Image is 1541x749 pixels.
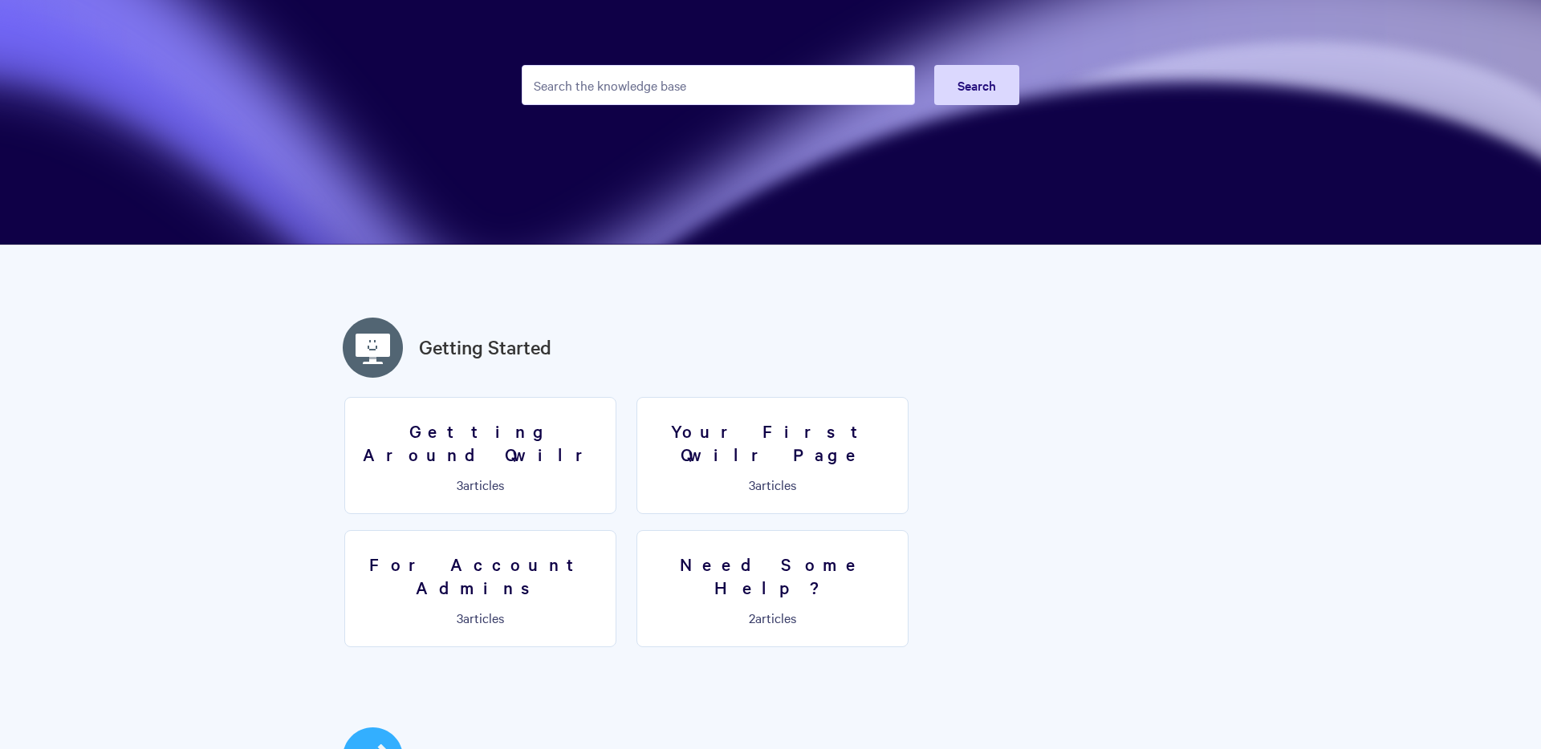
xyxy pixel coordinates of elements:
h3: Getting Around Qwilr [355,419,606,465]
p: articles [647,610,898,625]
span: 3 [457,476,463,493]
span: 2 [749,609,755,626]
a: Your First Qwilr Page 3articles [636,397,909,514]
a: Getting Started [419,333,551,362]
span: Search [958,76,996,94]
p: articles [355,477,606,492]
a: For Account Admins 3articles [344,530,616,647]
input: Search the knowledge base [522,65,915,105]
a: Getting Around Qwilr 3articles [344,397,616,514]
a: Need Some Help? 2articles [636,530,909,647]
h3: Your First Qwilr Page [647,419,898,465]
span: 3 [749,476,755,493]
p: articles [647,477,898,492]
h3: Need Some Help? [647,553,898,598]
h3: For Account Admins [355,553,606,598]
button: Search [934,65,1019,105]
span: 3 [457,609,463,626]
p: articles [355,610,606,625]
